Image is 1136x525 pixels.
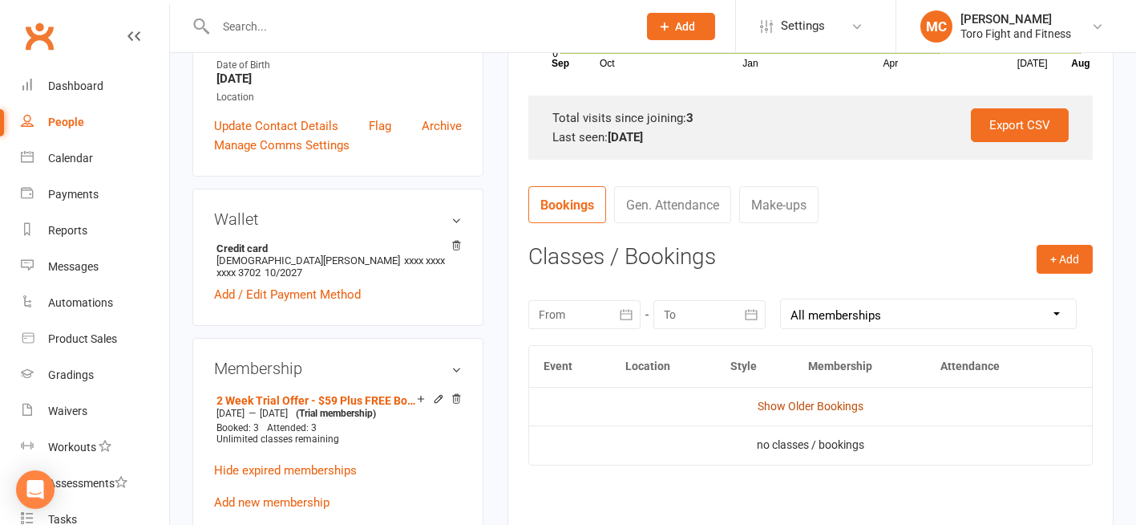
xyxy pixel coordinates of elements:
div: Messages [48,260,99,273]
th: Membership [794,346,926,387]
a: Flag [369,116,391,136]
span: (Trial membership) [296,408,376,419]
a: Archive [422,116,462,136]
a: Gradings [21,357,169,393]
div: [PERSON_NAME] [960,12,1071,26]
li: [DEMOGRAPHIC_DATA][PERSON_NAME] [214,240,462,281]
th: Style [716,346,794,387]
div: Location [216,90,462,105]
span: xxxx xxxx xxxx 3702 [216,254,445,279]
div: MC [920,10,952,43]
a: Manage Comms Settings [214,136,350,155]
div: Waivers [48,405,87,417]
th: Event [529,346,611,387]
button: + Add [1037,245,1093,274]
input: Search... [211,15,626,38]
div: Payments [48,188,99,201]
th: Location [611,346,715,387]
span: [DATE] [260,408,288,419]
th: Attendance [926,346,1051,387]
h3: Membership [214,360,462,377]
div: Workouts [48,441,96,454]
strong: [DATE] [216,71,462,86]
button: Add [647,13,715,40]
div: Calendar [48,152,93,165]
a: Add / Edit Payment Method [214,285,361,304]
a: Reports [21,213,169,249]
div: Open Intercom Messenger [16,470,55,509]
div: Date of Birth [216,58,462,73]
a: Gen. Attendance [614,186,731,223]
strong: [DATE] [608,130,643,144]
a: Automations [21,285,169,321]
div: Gradings [48,368,94,381]
a: Waivers [21,393,169,429]
a: Clubworx [19,16,59,56]
a: 2 Week Trial Offer - $59 Plus FREE Boxing Gloves [216,394,417,407]
strong: Credit card [216,242,454,254]
a: Make-ups [739,186,819,223]
h3: Classes / Bookings [528,245,1093,270]
h3: Wallet [214,210,462,228]
span: Booked: 3 [216,422,259,433]
a: Show Older Bookings [758,400,863,413]
a: Update Contact Details [214,116,338,136]
a: Product Sales [21,321,169,357]
span: Add [675,20,695,33]
a: Bookings [528,186,606,223]
div: Last seen: [552,128,1069,147]
a: Export CSV [971,108,1069,142]
a: Payments [21,177,169,213]
a: Dashboard [21,68,169,104]
a: Assessments [21,466,169,502]
a: Add new membership [214,495,329,510]
span: Settings [781,8,825,44]
div: People [48,116,84,128]
strong: 3 [686,111,693,125]
div: Automations [48,296,113,309]
div: Reports [48,224,87,237]
td: no classes / bookings [529,425,1092,464]
div: Product Sales [48,332,117,345]
a: Calendar [21,140,169,177]
a: Hide expired memberships [214,463,357,478]
a: Messages [21,249,169,285]
div: Dashboard [48,79,103,92]
span: 10/2027 [265,267,302,279]
div: Assessments [48,477,127,490]
a: People [21,104,169,140]
span: Attended: 3 [267,422,317,433]
a: Workouts [21,429,169,466]
div: Total visits since joining: [552,108,1069,128]
span: Unlimited classes remaining [216,433,339,445]
div: — [212,407,462,420]
span: [DATE] [216,408,245,419]
div: Toro Fight and Fitness [960,26,1071,41]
